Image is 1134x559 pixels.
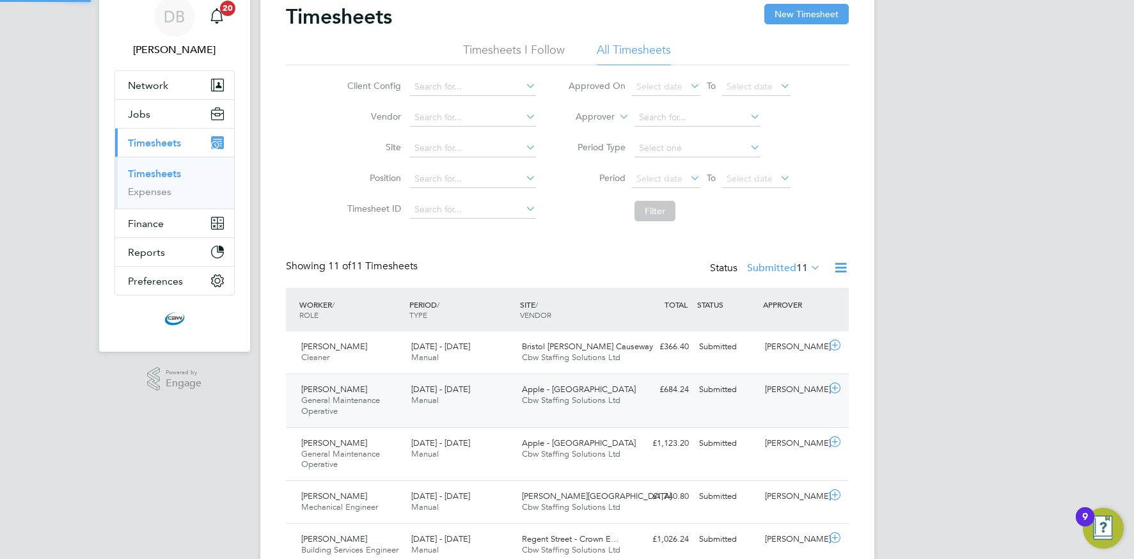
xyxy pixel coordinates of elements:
[301,352,329,363] span: Cleaner
[301,491,367,501] span: [PERSON_NAME]
[411,544,439,555] span: Manual
[760,529,826,550] div: [PERSON_NAME]
[463,42,565,65] li: Timesheets I Follow
[409,310,427,320] span: TYPE
[522,501,620,512] span: Cbw Staffing Solutions Ltd
[627,486,694,507] div: £1,740.80
[115,71,234,99] button: Network
[164,308,185,329] img: cbwstaffingsolutions-logo-retina.png
[694,379,760,400] div: Submitted
[517,293,627,326] div: SITE
[522,395,620,405] span: Cbw Staffing Solutions Ltd
[343,141,401,153] label: Site
[1082,517,1088,533] div: 9
[764,4,849,24] button: New Timesheet
[301,448,380,470] span: General Maintenance Operative
[115,157,234,209] div: Timesheets
[410,139,536,157] input: Search for...
[535,299,538,310] span: /
[343,80,401,91] label: Client Config
[332,299,335,310] span: /
[114,308,235,329] a: Go to home page
[568,172,626,184] label: Period
[694,529,760,550] div: Submitted
[636,81,682,92] span: Select date
[597,42,671,65] li: All Timesheets
[128,275,183,287] span: Preferences
[115,209,234,237] button: Finance
[694,336,760,358] div: Submitted
[411,533,470,544] span: [DATE] - [DATE]
[166,378,201,389] span: Engage
[760,379,826,400] div: [PERSON_NAME]
[128,79,168,91] span: Network
[796,262,808,274] span: 11
[328,260,351,272] span: 11 of
[301,437,367,448] span: [PERSON_NAME]
[760,293,826,316] div: APPROVER
[694,433,760,454] div: Submitted
[166,367,201,378] span: Powered by
[296,293,407,326] div: WORKER
[410,201,536,219] input: Search for...
[522,491,672,501] span: [PERSON_NAME][GEOGRAPHIC_DATA]
[115,100,234,128] button: Jobs
[703,169,720,186] span: To
[665,299,688,310] span: TOTAL
[220,1,235,16] span: 20
[568,80,626,91] label: Approved On
[627,529,694,550] div: £1,026.24
[286,260,420,273] div: Showing
[128,137,181,149] span: Timesheets
[411,341,470,352] span: [DATE] - [DATE]
[703,77,720,94] span: To
[568,141,626,153] label: Period Type
[557,111,615,123] label: Approver
[128,108,150,120] span: Jobs
[301,384,367,395] span: [PERSON_NAME]
[411,395,439,405] span: Manual
[343,111,401,122] label: Vendor
[627,336,694,358] div: £366.40
[299,310,319,320] span: ROLE
[627,433,694,454] div: £1,123.20
[522,533,619,544] span: Regent Street - Crown E…
[301,501,378,512] span: Mechanical Engineer
[128,217,164,230] span: Finance
[343,203,401,214] label: Timesheet ID
[760,433,826,454] div: [PERSON_NAME]
[128,168,181,180] a: Timesheets
[115,238,234,266] button: Reports
[114,42,235,58] span: Daniel Barber
[301,533,367,544] span: [PERSON_NAME]
[634,201,675,221] button: Filter
[128,246,165,258] span: Reports
[286,4,392,29] h2: Timesheets
[522,448,620,459] span: Cbw Staffing Solutions Ltd
[406,293,517,326] div: PERIOD
[164,8,185,25] span: DB
[128,185,171,198] a: Expenses
[636,173,682,184] span: Select date
[520,310,551,320] span: VENDOR
[1083,508,1124,549] button: Open Resource Center, 9 new notifications
[634,139,760,157] input: Select one
[343,172,401,184] label: Position
[437,299,439,310] span: /
[634,109,760,127] input: Search for...
[115,129,234,157] button: Timesheets
[411,384,470,395] span: [DATE] - [DATE]
[522,384,636,395] span: Apple - [GEOGRAPHIC_DATA]
[522,437,636,448] span: Apple - [GEOGRAPHIC_DATA]
[410,109,536,127] input: Search for...
[410,78,536,96] input: Search for...
[411,501,439,512] span: Manual
[411,491,470,501] span: [DATE] - [DATE]
[522,544,620,555] span: Cbw Staffing Solutions Ltd
[694,486,760,507] div: Submitted
[411,448,439,459] span: Manual
[301,395,380,416] span: General Maintenance Operative
[411,352,439,363] span: Manual
[727,173,773,184] span: Select date
[328,260,418,272] span: 11 Timesheets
